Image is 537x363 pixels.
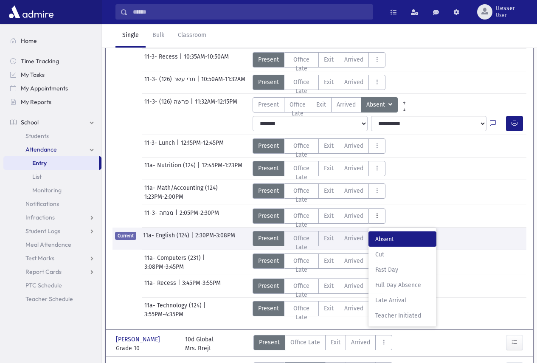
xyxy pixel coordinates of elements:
[3,82,101,95] a: My Appointments
[290,304,314,322] span: Office Late
[344,211,363,220] span: Arrived
[258,256,279,265] span: Present
[116,335,162,344] span: [PERSON_NAME]
[253,279,386,294] div: AttTypes
[324,186,334,195] span: Exit
[128,4,373,20] input: Search
[258,234,279,243] span: Present
[258,141,279,150] span: Present
[258,100,279,109] span: Present
[21,57,59,65] span: Time Tracking
[253,183,386,199] div: AttTypes
[290,55,314,73] span: Office Late
[344,78,363,87] span: Arrived
[290,281,314,299] span: Office Late
[375,235,430,244] span: Absent
[344,186,363,195] span: Arrived
[253,253,386,269] div: AttTypes
[259,338,280,347] span: Present
[290,211,314,229] span: Office Late
[144,138,177,154] span: 11-3- Lunch
[3,251,101,265] a: Test Marks
[258,281,279,290] span: Present
[144,183,219,192] span: 11a- Math/Accounting (124)
[184,52,229,68] span: 10:35AM-10:50AM
[203,301,208,310] span: |
[253,75,386,90] div: AttTypes
[324,304,334,313] span: Exit
[3,279,101,292] a: PTC Schedule
[32,173,42,180] span: List
[21,71,45,79] span: My Tasks
[146,24,171,48] a: Bulk
[191,97,195,113] span: |
[195,231,235,246] span: 2:30PM-3:08PM
[202,253,207,262] span: |
[253,208,386,224] div: AttTypes
[3,143,101,156] a: Attendance
[290,164,314,182] span: Office Late
[202,161,242,176] span: 12:45PM-1:23PM
[144,52,180,68] span: 11-3- Recess
[144,301,203,310] span: 11a- Technology (124)
[3,211,101,224] a: Infractions
[344,256,363,265] span: Arrived
[324,256,334,265] span: Exit
[197,75,201,90] span: |
[25,132,49,140] span: Students
[195,97,237,113] span: 11:32AM-12:15PM
[144,279,178,294] span: 11a- Recess
[375,265,430,274] span: Fast Day
[344,234,363,243] span: Arrived
[25,254,54,262] span: Test Marks
[290,234,314,252] span: Office Late
[290,186,314,204] span: Office Late
[258,78,279,87] span: Present
[3,54,101,68] a: Time Tracking
[253,301,386,316] div: AttTypes
[178,279,182,294] span: |
[115,24,146,48] a: Single
[25,227,60,235] span: Student Logs
[324,234,334,243] span: Exit
[290,338,320,347] span: Office Late
[180,208,219,224] span: 2:05PM-2:30PM
[25,281,62,289] span: PTC Schedule
[144,97,191,113] span: 11-3- פרשה (126)
[253,231,386,246] div: AttTypes
[21,118,39,126] span: School
[375,250,430,259] span: Cut
[331,338,340,347] span: Exit
[21,37,37,45] span: Home
[3,197,101,211] a: Notifications
[290,100,306,118] span: Office Late
[290,141,314,159] span: Office Late
[3,68,101,82] a: My Tasks
[258,55,279,64] span: Present
[25,295,73,303] span: Teacher Schedule
[3,224,101,238] a: Student Logs
[25,200,59,208] span: Notifications
[375,281,430,290] span: Full Day Absence
[171,24,213,48] a: Classroom
[253,97,411,113] div: AttTypes
[3,265,101,279] a: Report Cards
[144,208,175,224] span: 11-3- מנחה
[337,100,356,109] span: Arrived
[496,12,515,19] span: User
[344,164,363,173] span: Arrived
[3,238,101,251] a: Meal Attendance
[253,335,392,353] div: AttTypes
[21,84,68,92] span: My Appointments
[3,95,101,109] a: My Reports
[324,164,334,173] span: Exit
[144,262,184,271] span: 3:08PM-3:45PM
[258,164,279,173] span: Present
[3,170,101,183] a: List
[366,100,387,110] span: Absent
[375,311,430,320] span: Teacher Initiated
[21,98,51,106] span: My Reports
[116,344,177,353] span: Grade 10
[324,78,334,87] span: Exit
[344,55,363,64] span: Arrived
